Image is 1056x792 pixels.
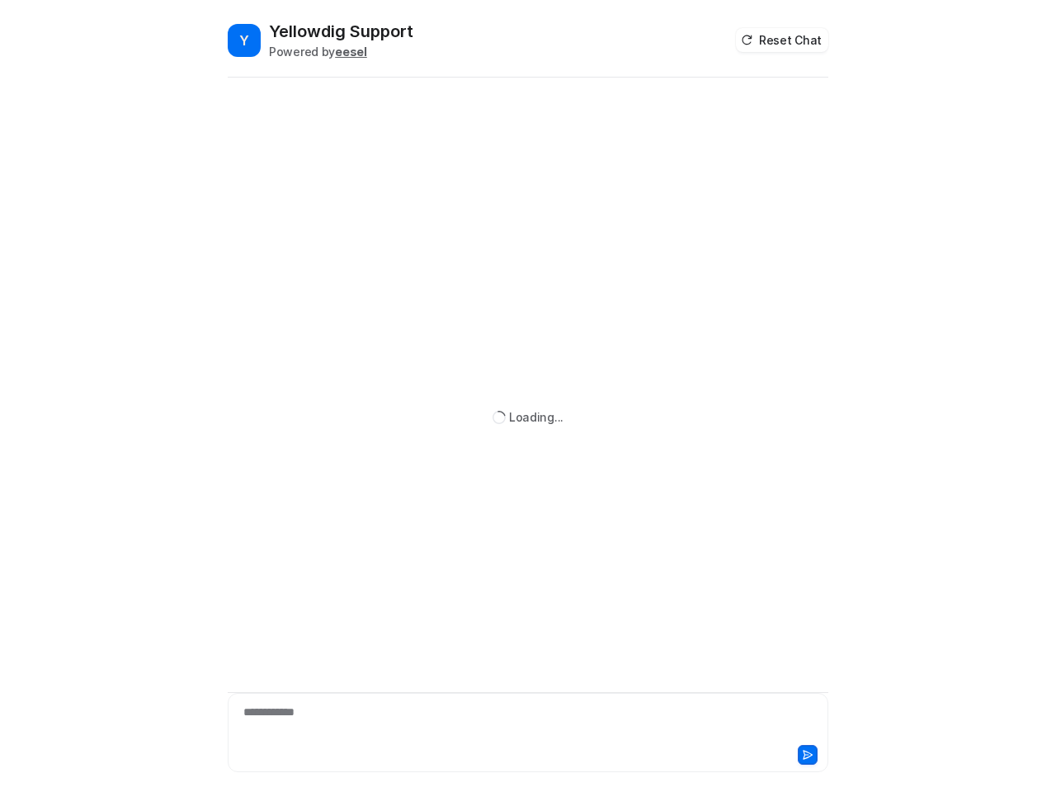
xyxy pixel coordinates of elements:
span: Y [228,24,261,57]
h2: Yellowdig Support [269,20,413,43]
b: eesel [335,45,367,59]
button: Reset Chat [736,28,828,52]
div: Powered by [269,43,413,60]
div: Loading... [509,408,563,426]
